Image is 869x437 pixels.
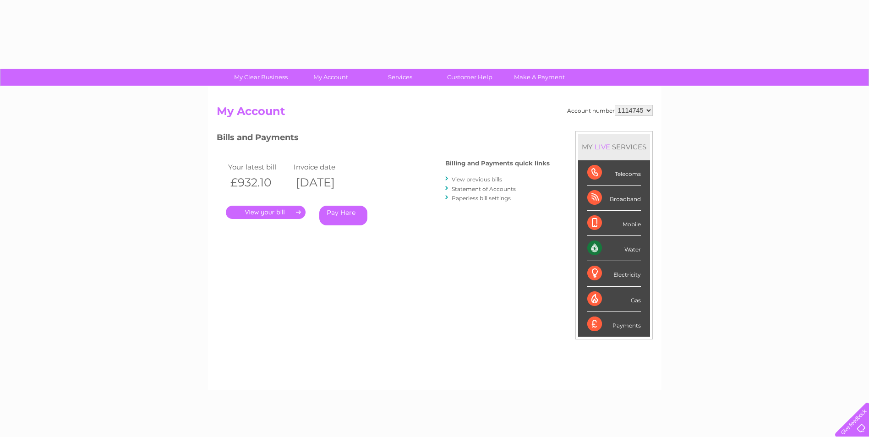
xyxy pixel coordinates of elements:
[226,173,292,192] th: £932.10
[587,160,641,186] div: Telecoms
[587,287,641,312] div: Gas
[362,69,438,86] a: Services
[291,173,357,192] th: [DATE]
[226,161,292,173] td: Your latest bill
[319,206,367,225] a: Pay Here
[578,134,650,160] div: MY SERVICES
[502,69,577,86] a: Make A Payment
[445,160,550,167] h4: Billing and Payments quick links
[226,206,306,219] a: .
[587,236,641,261] div: Water
[291,161,357,173] td: Invoice date
[452,195,511,202] a: Paperless bill settings
[587,261,641,286] div: Electricity
[432,69,508,86] a: Customer Help
[587,312,641,337] div: Payments
[452,176,502,183] a: View previous bills
[587,211,641,236] div: Mobile
[587,186,641,211] div: Broadband
[452,186,516,192] a: Statement of Accounts
[217,105,653,122] h2: My Account
[567,105,653,116] div: Account number
[593,142,612,151] div: LIVE
[223,69,299,86] a: My Clear Business
[217,131,550,147] h3: Bills and Payments
[293,69,368,86] a: My Account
